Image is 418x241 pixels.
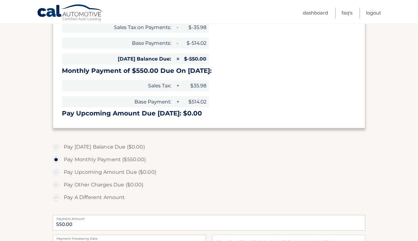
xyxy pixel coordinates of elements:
a: FAQ's [342,8,352,18]
span: + [174,80,180,91]
span: + [174,96,180,107]
label: Pay A Different Amount [53,191,365,204]
a: Dashboard [303,8,328,18]
span: Sales Tax: [62,80,174,91]
label: Payment Amount [53,215,365,220]
span: $35.98 [181,80,209,91]
label: Payment Processing Date [53,235,206,240]
span: Base Payments: [62,38,174,49]
h3: Pay Upcoming Amount Due [DATE]: $0.00 [62,109,356,117]
span: $514.02 [181,96,209,107]
span: $-35.98 [181,22,209,33]
label: Pay Other Charges Due ($0.00) [53,179,365,191]
label: Pay Upcoming Amount Due ($0.00) [53,166,365,179]
span: Sales Tax on Payments: [62,22,174,33]
span: [DATE] Balance Due: [62,53,174,64]
input: Payment Amount [53,215,365,231]
span: = [174,53,180,64]
span: - [174,22,180,33]
label: Pay [DATE] Balance Due ($0.00) [53,141,365,153]
span: $-514.02 [181,38,209,49]
span: - [174,38,180,49]
span: $-550.00 [181,53,209,64]
h3: Monthly Payment of $550.00 Due On [DATE]: [62,67,356,75]
a: Logout [366,8,381,18]
span: Base Payment: [62,96,174,107]
a: Cal Automotive [37,4,103,22]
label: Pay Monthly Payment ($550.00) [53,153,365,166]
